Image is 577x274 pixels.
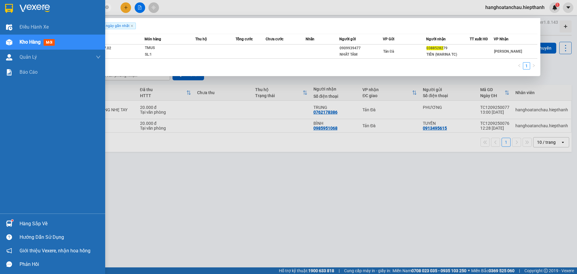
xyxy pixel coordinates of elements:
span: close-circle [105,5,109,9]
button: right [530,62,537,69]
img: warehouse-icon [6,39,12,45]
span: 03885282 [426,46,443,50]
div: Hướng dẫn sử dụng [20,233,101,242]
span: Kho hàng [20,39,41,45]
li: Previous Page [516,62,523,69]
div: Hàng sắp về [20,219,101,228]
span: message [6,261,12,267]
span: Nhãn [306,37,314,41]
div: NHẤT TÂM [340,51,383,58]
div: TIÊN (MARINA TC) [426,51,469,58]
span: Giới thiệu Vexere, nhận hoa hồng [20,247,90,254]
img: logo-vxr [5,4,13,13]
li: Next Page [530,62,537,69]
span: Người nhận [426,37,446,41]
span: close [130,24,133,27]
span: [PERSON_NAME] [494,49,522,54]
img: warehouse-icon [6,54,12,60]
span: VP Nhận [494,37,508,41]
img: solution-icon [6,69,12,75]
span: notification [6,248,12,254]
sup: 1 [11,220,13,221]
span: Báo cáo [20,68,38,76]
div: 79 [426,45,469,51]
span: Gửi 3 ngày gần nhất [94,23,136,29]
span: right [532,64,536,67]
span: Tổng cước [236,37,253,41]
div: Phản hồi [20,260,101,269]
button: left [516,62,523,69]
span: down [96,55,101,60]
span: Người gửi [339,37,356,41]
span: Chưa cước [266,37,283,41]
span: left [517,64,521,67]
img: warehouse-icon [6,24,12,30]
span: question-circle [6,234,12,240]
a: 1 [523,63,530,69]
span: Thu hộ [195,37,207,41]
div: TMUS [145,45,190,51]
span: mới [44,39,55,46]
span: close-circle [105,5,109,11]
span: Món hàng [145,37,161,41]
span: Tản Đà [383,49,394,54]
span: Điều hành xe [20,23,49,31]
li: 1 [523,62,530,69]
div: 0909939477 [340,45,383,51]
span: TT xuất HĐ [470,37,488,41]
span: Quản Lý [20,53,37,61]
img: warehouse-icon [6,220,12,227]
span: VP Gửi [383,37,394,41]
div: SL: 1 [145,51,190,58]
